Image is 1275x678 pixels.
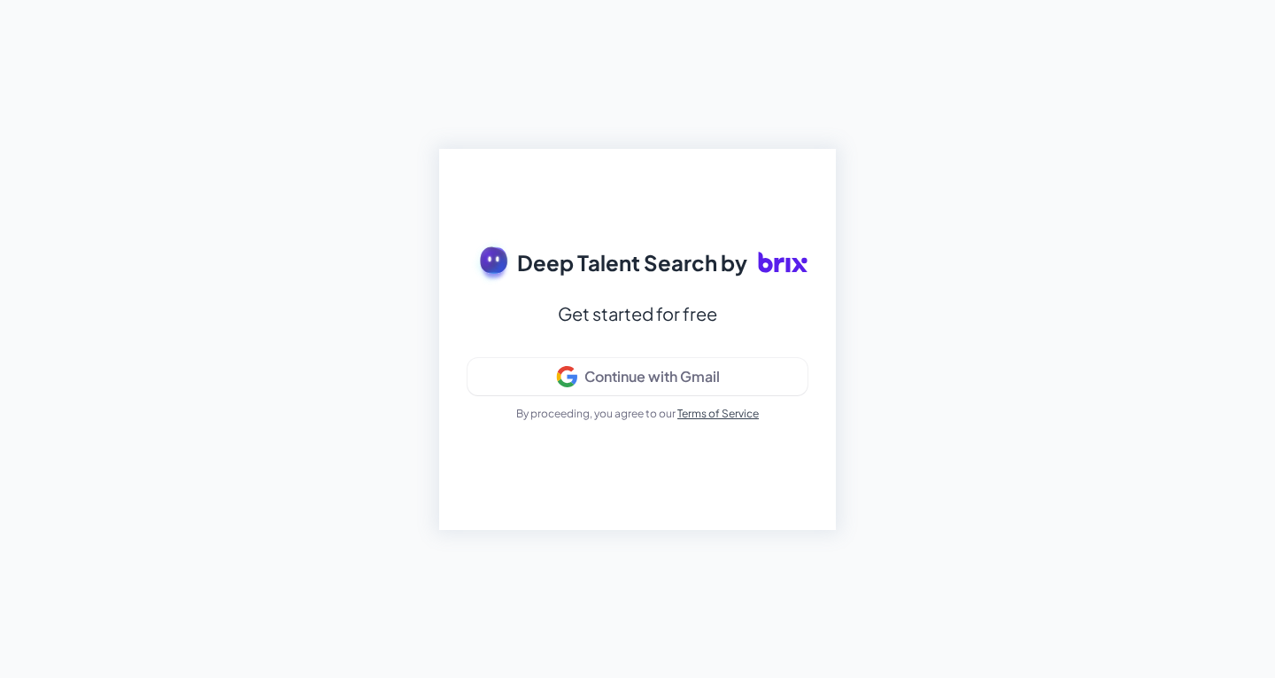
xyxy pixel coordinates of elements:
div: Get started for free [558,298,717,330]
span: Deep Talent Search by [517,246,747,278]
div: Continue with Gmail [584,368,720,386]
p: By proceeding, you agree to our [516,406,759,422]
button: Continue with Gmail [467,358,807,395]
a: Terms of Service [677,407,759,420]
